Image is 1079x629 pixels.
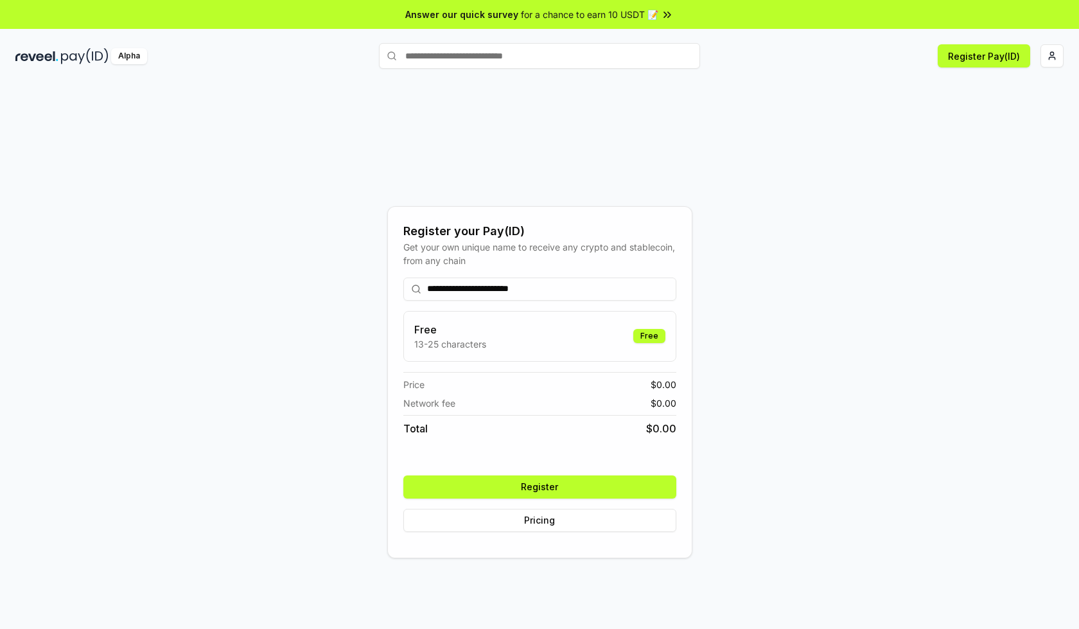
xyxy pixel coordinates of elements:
button: Pricing [403,509,676,532]
img: reveel_dark [15,48,58,64]
p: 13-25 characters [414,337,486,351]
span: Network fee [403,396,455,410]
span: Total [403,421,428,436]
div: Get your own unique name to receive any crypto and stablecoin, from any chain [403,240,676,267]
span: for a chance to earn 10 USDT 📝 [521,8,658,21]
div: Free [633,329,665,343]
span: $ 0.00 [646,421,676,436]
img: pay_id [61,48,109,64]
div: Alpha [111,48,147,64]
span: $ 0.00 [651,396,676,410]
span: Price [403,378,425,391]
span: Answer our quick survey [405,8,518,21]
span: $ 0.00 [651,378,676,391]
button: Register Pay(ID) [938,44,1030,67]
button: Register [403,475,676,499]
h3: Free [414,322,486,337]
div: Register your Pay(ID) [403,222,676,240]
